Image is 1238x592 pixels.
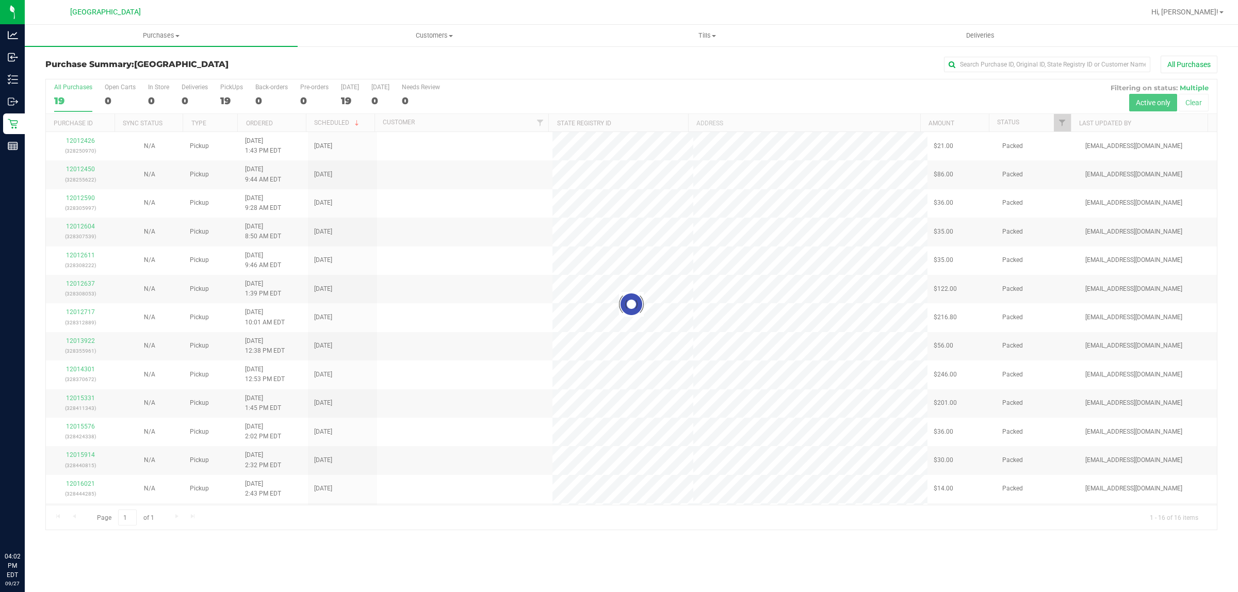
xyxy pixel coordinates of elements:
span: Purchases [25,31,298,40]
inline-svg: Analytics [8,30,18,40]
a: Tills [571,25,843,46]
inline-svg: Inventory [8,74,18,85]
p: 04:02 PM EDT [5,552,20,580]
input: Search Purchase ID, Original ID, State Registry ID or Customer Name... [944,57,1150,72]
span: Customers [298,31,570,40]
iframe: Resource center [10,509,41,540]
p: 09/27 [5,580,20,587]
a: Customers [298,25,571,46]
span: [GEOGRAPHIC_DATA] [134,59,229,69]
span: [GEOGRAPHIC_DATA] [70,8,141,17]
span: Deliveries [952,31,1008,40]
span: Tills [571,31,843,40]
inline-svg: Inbound [8,52,18,62]
inline-svg: Outbound [8,96,18,107]
button: All Purchases [1161,56,1217,73]
h3: Purchase Summary: [45,60,436,69]
inline-svg: Reports [8,141,18,151]
inline-svg: Retail [8,119,18,129]
a: Deliveries [844,25,1117,46]
a: Purchases [25,25,298,46]
span: Hi, [PERSON_NAME]! [1151,8,1218,16]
